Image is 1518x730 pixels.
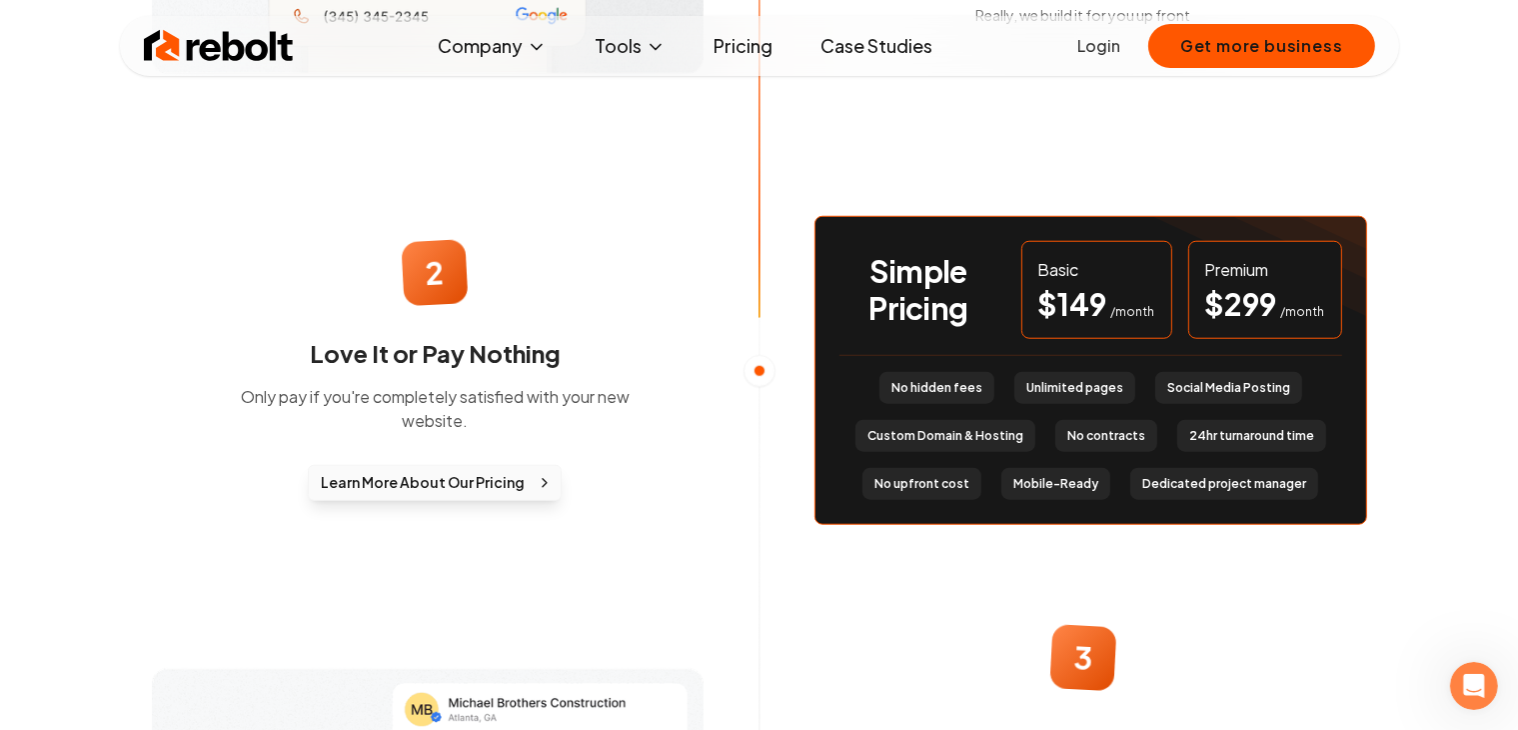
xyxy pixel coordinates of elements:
[422,26,563,66] button: Company
[936,5,1230,25] span: Really, we build it for you up front
[1167,380,1290,396] span: Social Media Posting
[1450,662,1498,710] iframe: Intercom live chat
[1067,428,1145,444] span: No contracts
[1205,286,1277,322] span: $ 299
[1148,24,1375,68] button: Get more business
[211,337,659,369] h3: Love It or Pay Nothing
[321,472,525,493] span: Learn More About Our Pricing
[579,26,682,66] button: Tools
[1038,258,1155,282] div: Basic
[1111,304,1155,320] span: /month
[144,26,294,66] img: Rebolt Logo
[874,476,969,492] span: No upfront cost
[1205,258,1325,282] div: Premium
[1026,380,1123,396] span: Unlimited pages
[1281,304,1325,320] span: /month
[804,26,948,66] a: Case Studies
[867,428,1023,444] span: Custom Domain & Hosting
[211,385,659,433] p: Only pay if you're completely satisfied with your new website.
[698,26,788,66] a: Pricing
[308,465,562,501] a: Learn More About Our Pricing
[1142,476,1306,492] span: Dedicated project manager
[1077,34,1120,58] a: Login
[891,380,982,396] span: No hidden fees
[1013,476,1098,492] span: Mobile-Ready
[1038,286,1107,322] span: $ 149
[1073,640,1093,677] span: 3
[425,254,445,291] span: 2
[1189,428,1314,444] span: 24hr turnaround time
[839,253,996,328] h3: Simple Pricing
